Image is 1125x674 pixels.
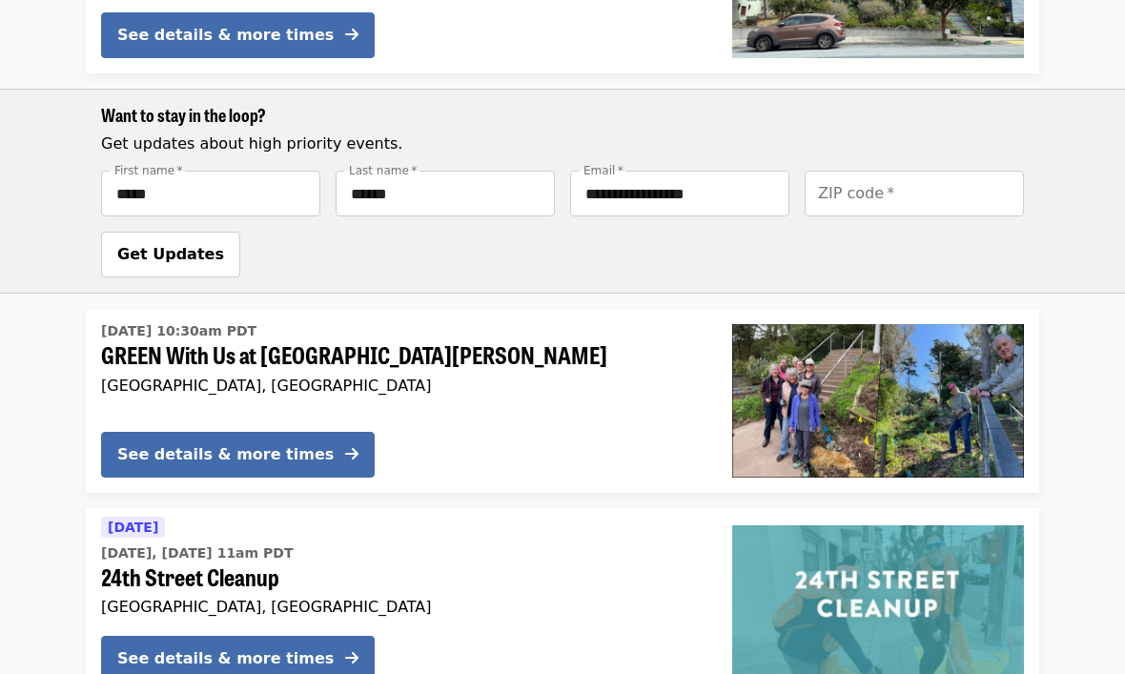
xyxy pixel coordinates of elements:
div: See details & more times [117,443,334,466]
span: GREEN With Us at [GEOGRAPHIC_DATA][PERSON_NAME] [101,341,702,369]
div: See details & more times [117,647,334,670]
time: [DATE], [DATE] 11am PDT [101,543,293,563]
input: [object Object] [805,171,1024,216]
a: See details for "GREEN With Us at Upper Esmeralda Stairway Garden" [86,309,1039,492]
i: arrow-right icon [345,649,358,667]
input: [object Object] [336,171,555,216]
div: [GEOGRAPHIC_DATA], [GEOGRAPHIC_DATA] [101,377,702,395]
span: First name [114,164,174,177]
span: 24th Street Cleanup [101,563,702,591]
button: See details & more times [101,12,375,58]
button: See details & more times [101,432,375,478]
time: [DATE] 10:30am PDT [101,321,256,341]
span: [DATE] [108,520,158,535]
i: arrow-right icon [345,26,358,44]
div: [GEOGRAPHIC_DATA], [GEOGRAPHIC_DATA] [101,598,702,616]
span: Get Updates [117,245,224,263]
button: Get Updates [101,232,240,277]
div: See details & more times [117,24,334,47]
span: Last name [349,164,409,177]
span: Email [583,164,615,177]
input: [object Object] [570,171,789,216]
input: [object Object] [101,171,320,216]
i: arrow-right icon [345,445,358,463]
span: Get updates about high priority events. [101,134,402,153]
span: Want to stay in the loop? [101,102,266,127]
img: GREEN With Us at Upper Esmeralda Stairway Garden organized by SF Public Works [732,324,1024,477]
